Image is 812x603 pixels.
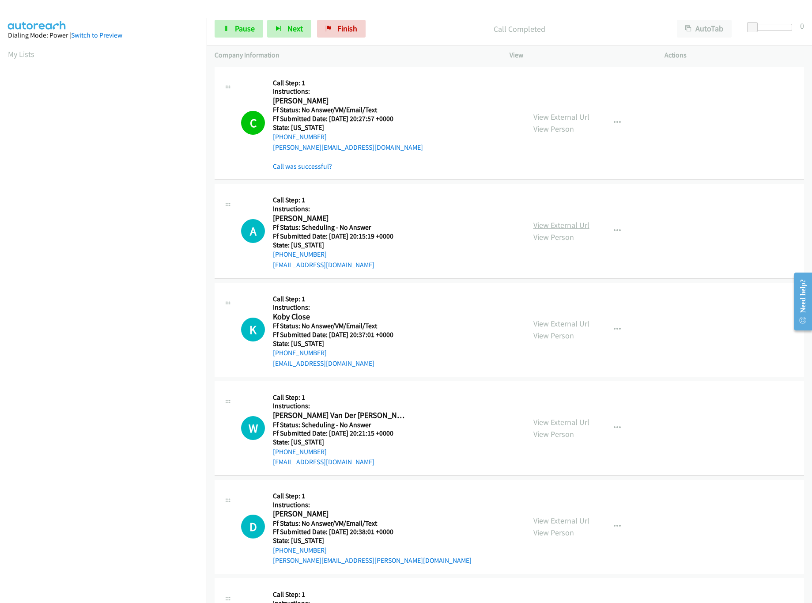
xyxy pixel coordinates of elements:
[287,23,303,34] span: Next
[273,232,404,241] h5: Ff Submitted Date: [DATE] 20:15:19 +0000
[273,501,472,509] h5: Instructions:
[273,402,404,410] h5: Instructions:
[273,87,423,96] h5: Instructions:
[752,24,792,31] div: Delay between calls (in seconds)
[273,133,327,141] a: [PHONE_NUMBER]
[215,50,494,61] p: Company Information
[273,421,404,429] h5: Ff Status: Scheduling - No Answer
[241,219,265,243] h1: A
[533,220,589,230] a: View External Url
[273,458,374,466] a: [EMAIL_ADDRESS][DOMAIN_NAME]
[273,322,404,330] h5: Ff Status: No Answer/VM/Email/Text
[8,30,199,41] div: Dialing Mode: Power |
[273,556,472,565] a: [PERSON_NAME][EMAIL_ADDRESS][PERSON_NAME][DOMAIN_NAME]
[800,20,804,32] div: 0
[533,232,574,242] a: View Person
[533,516,589,526] a: View External Url
[273,339,404,348] h5: State: [US_STATE]
[273,295,404,303] h5: Call Step: 1
[273,143,423,152] a: [PERSON_NAME][EMAIL_ADDRESS][DOMAIN_NAME]
[337,23,357,34] span: Finish
[533,124,574,134] a: View Person
[273,393,404,402] h5: Call Step: 1
[273,509,404,519] h2: [PERSON_NAME]
[241,416,265,440] div: The call is yet to be attempted
[241,318,265,341] h1: K
[241,111,265,135] h1: C
[273,123,423,132] h5: State: [US_STATE]
[241,318,265,341] div: The call is yet to be attempted
[8,49,34,59] a: My Lists
[215,20,263,38] a: Pause
[665,50,804,61] p: Actions
[273,114,423,123] h5: Ff Submitted Date: [DATE] 20:27:57 +0000
[378,23,661,35] p: Call Completed
[241,515,265,539] h1: D
[533,112,589,122] a: View External Url
[273,527,472,536] h5: Ff Submitted Date: [DATE] 20:38:01 +0000
[273,312,404,322] h2: Koby Close
[273,448,327,456] a: [PHONE_NUMBER]
[787,266,812,337] iframe: Resource Center
[273,213,404,224] h2: [PERSON_NAME]
[273,410,404,421] h2: [PERSON_NAME] Van Der [PERSON_NAME]
[241,515,265,539] div: The call is yet to be attempted
[235,23,255,34] span: Pause
[273,205,404,213] h5: Instructions:
[273,241,404,250] h5: State: [US_STATE]
[267,20,311,38] button: Next
[533,429,574,439] a: View Person
[273,196,404,205] h5: Call Step: 1
[273,96,404,106] h2: [PERSON_NAME]
[677,20,732,38] button: AutoTab
[273,546,327,554] a: [PHONE_NUMBER]
[241,416,265,440] h1: W
[273,79,423,87] h5: Call Step: 1
[317,20,366,38] a: Finish
[273,303,404,312] h5: Instructions:
[273,261,374,269] a: [EMAIL_ADDRESS][DOMAIN_NAME]
[533,527,574,538] a: View Person
[8,68,207,488] iframe: Dialpad
[533,330,574,341] a: View Person
[273,492,472,501] h5: Call Step: 1
[273,106,423,114] h5: Ff Status: No Answer/VM/Email/Text
[273,250,327,258] a: [PHONE_NUMBER]
[510,50,649,61] p: View
[273,349,327,357] a: [PHONE_NUMBER]
[533,319,589,329] a: View External Url
[273,162,332,171] a: Call was successful?
[533,417,589,427] a: View External Url
[273,438,404,447] h5: State: [US_STATE]
[241,219,265,243] div: The call is yet to be attempted
[273,330,404,339] h5: Ff Submitted Date: [DATE] 20:37:01 +0000
[273,519,472,528] h5: Ff Status: No Answer/VM/Email/Text
[71,31,122,39] a: Switch to Preview
[273,223,404,232] h5: Ff Status: Scheduling - No Answer
[273,429,404,438] h5: Ff Submitted Date: [DATE] 20:21:15 +0000
[273,590,404,599] h5: Call Step: 1
[273,536,472,545] h5: State: [US_STATE]
[273,359,374,368] a: [EMAIL_ADDRESS][DOMAIN_NAME]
